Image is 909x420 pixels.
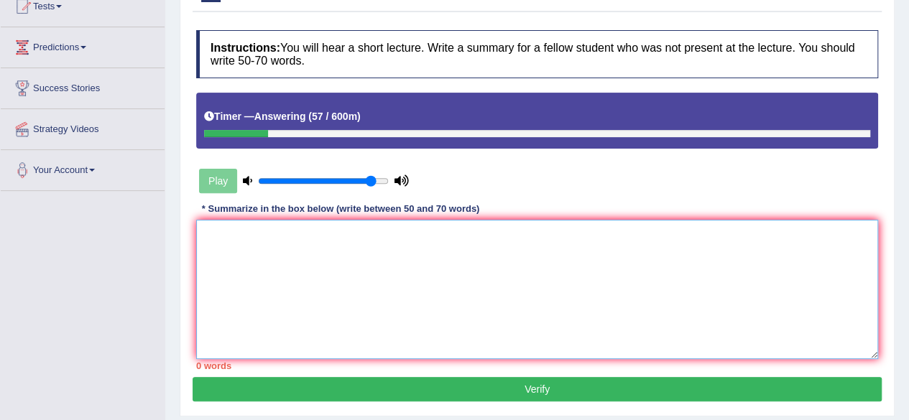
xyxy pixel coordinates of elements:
a: Your Account [1,150,165,186]
b: Answering [254,111,306,122]
b: ( [308,111,312,122]
button: Verify [193,377,882,401]
b: ) [357,111,361,122]
b: 57 / 600m [312,111,357,122]
b: Instructions: [211,42,280,54]
div: 0 words [196,359,878,373]
h5: Timer — [204,111,361,122]
a: Predictions [1,27,165,63]
div: * Summarize in the box below (write between 50 and 70 words) [196,202,485,216]
a: Strategy Videos [1,109,165,145]
a: Success Stories [1,68,165,104]
h4: You will hear a short lecture. Write a summary for a fellow student who was not present at the le... [196,30,878,78]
